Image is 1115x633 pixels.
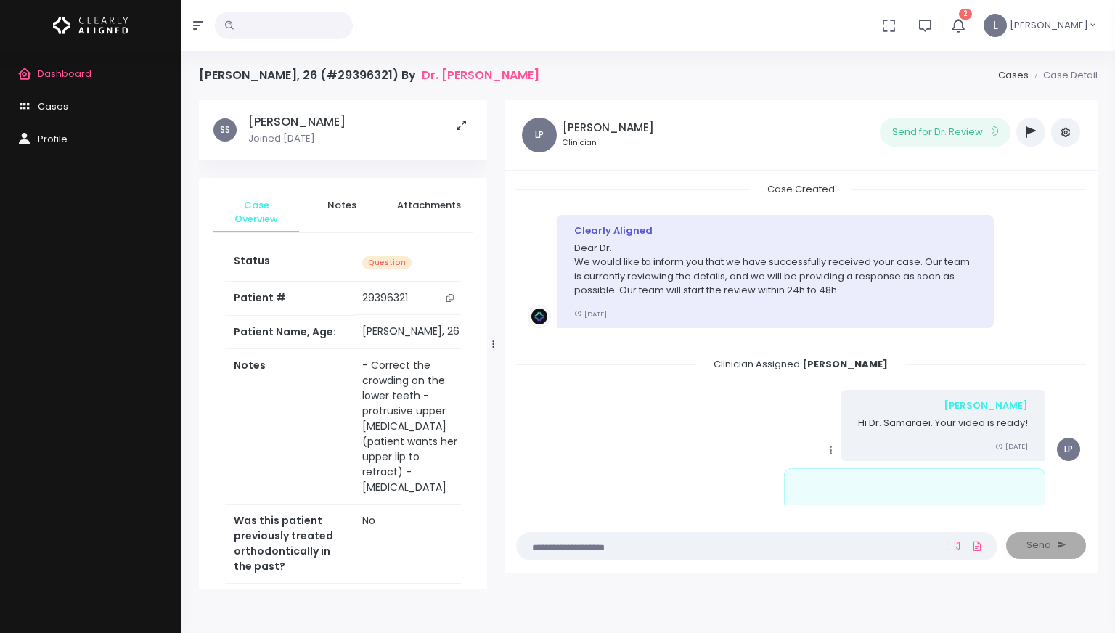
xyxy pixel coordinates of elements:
[574,224,977,238] div: Clearly Aligned
[354,504,469,583] td: No
[696,353,905,375] span: Clinician Assigned:
[563,121,654,134] h5: [PERSON_NAME]
[1057,438,1080,461] span: LP
[248,115,346,129] h5: [PERSON_NAME]
[225,282,354,316] th: Patient #
[522,118,557,152] span: LP
[225,504,354,583] th: Was this patient previously treated orthodontically in the past?
[880,118,1010,147] button: Send for Dr. Review
[574,241,977,298] p: Dear Dr. We would like to inform you that we have successfully received your case. Our team is cu...
[199,100,487,589] div: scrollable content
[1029,68,1098,83] li: Case Detail
[516,182,1086,505] div: scrollable content
[858,399,1028,413] div: [PERSON_NAME]
[968,533,986,559] a: Add Files
[995,441,1028,451] small: [DATE]
[38,67,91,81] span: Dashboard
[422,68,539,82] a: Dr. [PERSON_NAME]
[248,131,346,146] p: Joined [DATE]
[354,315,469,348] td: [PERSON_NAME], 26
[354,282,469,315] td: 29396321
[213,118,237,142] span: SS
[199,68,539,82] h4: [PERSON_NAME], 26 (#29396321) By
[397,198,461,213] span: Attachments
[574,309,607,319] small: [DATE]
[38,132,68,146] span: Profile
[53,10,128,41] img: Logo Horizontal
[959,9,972,20] span: 2
[38,99,68,113] span: Cases
[225,198,287,226] span: Case Overview
[998,68,1029,82] a: Cases
[225,315,354,348] th: Patient Name, Age:
[944,540,963,552] a: Add Loom Video
[750,178,852,200] span: Case Created
[1010,18,1088,33] span: [PERSON_NAME]
[984,14,1007,37] span: L
[225,245,354,282] th: Status
[802,357,888,371] b: [PERSON_NAME]
[354,348,469,504] td: - Correct the crowding on the lower teeth - protrusive upper [MEDICAL_DATA] (patient wants her up...
[858,416,1028,430] p: Hi Dr. Samaraei. Your video is ready!
[362,256,412,270] span: Question
[311,198,373,213] span: Notes
[563,137,654,149] small: Clinician
[225,348,354,504] th: Notes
